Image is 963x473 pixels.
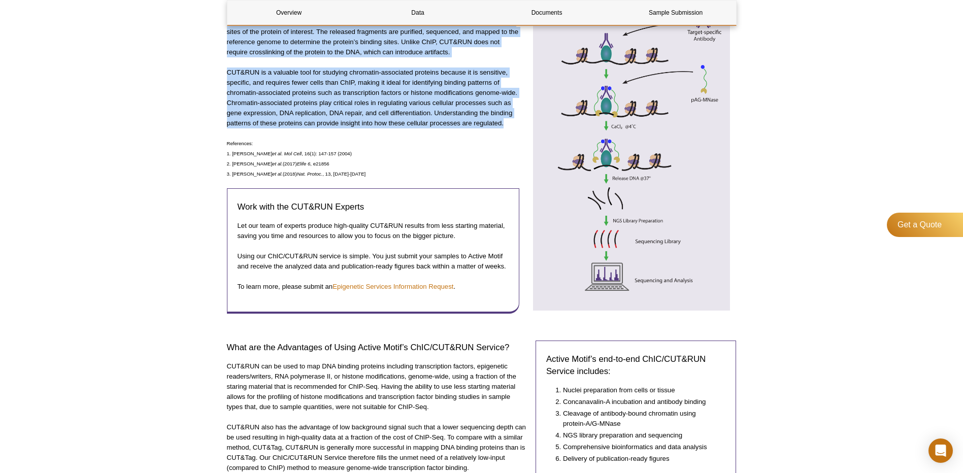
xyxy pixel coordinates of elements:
p: To learn more, please submit an . [238,282,509,292]
a: Documents [485,1,609,25]
em: Mol Cell [284,151,302,156]
li: Cleavage of antibody-bound chromatin using protein-A/G-MNase [563,409,716,429]
p: References: 1. [PERSON_NAME] , 16(1): 147-157 (2004) 2. [PERSON_NAME] (2017) , e21856 3. [PERSON_... [227,139,520,179]
div: Open Intercom Messenger [928,438,953,463]
em: Elife 6 [297,161,311,166]
li: Comprehensive bioinformatics and data analysis [563,442,716,452]
em: et al. [272,151,283,156]
h3: Active Motif’s end-to-end ChIC/CUT&RUN Service includes: [546,353,726,378]
em: et al. [272,161,283,166]
a: Get a Quote [887,213,963,237]
em: et al. [272,171,283,177]
p: CUT&RUN can be used to map DNA binding proteins including transcription factors, epigenetic reade... [227,361,528,412]
li: Delivery of publication-ready figures [563,454,716,464]
a: Data [356,1,480,25]
a: Overview [227,1,351,25]
li: Nuclei preparation from cells or tissue [563,385,716,395]
a: Sample Submission [614,1,738,25]
p: Using our ChIC/CUT&RUN service is simple. You just submit your samples to Active Motif and receiv... [238,251,509,272]
li: Concanavalin-A incubation and antibody binding [563,397,716,407]
a: Epigenetic Services Information Request [333,283,453,290]
h3: Work with the CUT&RUN Experts [238,201,509,213]
p: In CUT&RUN, a protein of interest is tagged with an antibody and bound to the chromatin in intact... [227,7,520,57]
em: Nat. Protoc. [297,171,323,177]
p: Let our team of experts produce high-quality CUT&RUN results from less starting material, saving ... [238,221,509,241]
li: NGS library preparation and sequencing [563,430,716,441]
h3: What are the Advantages of Using Active Motif’s ChIC/CUT&RUN Service? [227,342,528,354]
p: CUT&RUN also has the advantage of low background signal such that a lower sequencing depth can be... [227,422,528,473]
p: CUT&RUN is a valuable tool for studying chromatin-associated proteins because it is sensitive, sp... [227,67,520,128]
